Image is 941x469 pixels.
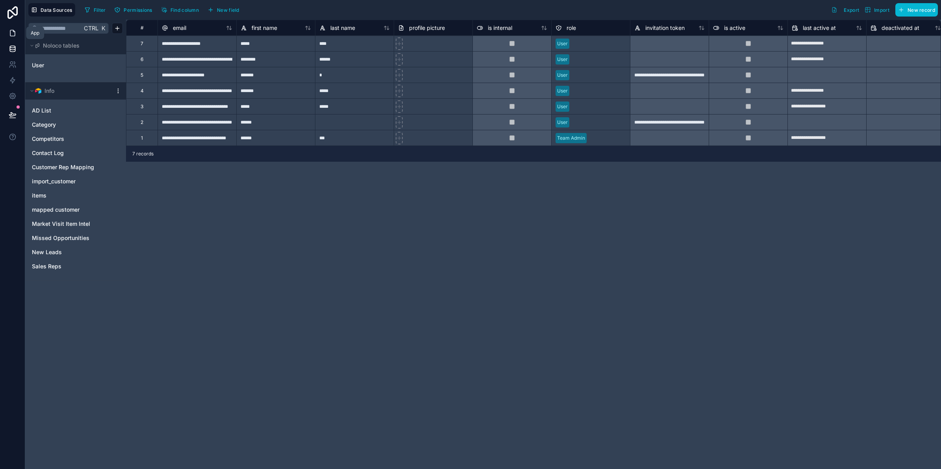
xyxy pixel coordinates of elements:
img: Airtable Logo [35,88,41,94]
span: mapped customer [32,206,80,214]
div: 5 [141,72,143,78]
button: New field [205,4,242,16]
span: is internal [488,24,512,32]
a: AD List [32,107,104,114]
span: role [567,24,576,32]
span: Sales Reps [32,262,61,270]
div: import_customer [28,175,123,188]
span: Category [32,121,56,129]
button: Filter [82,4,109,16]
div: User [557,87,568,94]
div: mapped customer [28,203,123,216]
span: Noloco tables [43,42,80,50]
div: # [132,25,152,31]
span: Info [44,87,54,95]
span: Import [874,7,889,13]
div: User [557,56,568,63]
a: Category [32,121,104,129]
span: New record [908,7,935,13]
div: User [557,40,568,47]
a: New record [892,3,938,17]
div: items [28,189,123,202]
a: Competitors [32,135,104,143]
div: 4 [141,88,144,94]
div: Team Admin [557,135,585,142]
span: New field [217,7,239,13]
div: Missed Opportunities [28,232,123,244]
div: App [31,30,39,36]
div: New Leads [28,246,123,259]
span: deactivated at [882,24,919,32]
div: 6 [141,56,143,63]
button: Noloco tables [28,40,118,51]
div: Customer Rep Mapping [28,161,123,174]
a: Sales Reps [32,262,104,270]
span: New Leads [32,248,62,256]
span: Missed Opportunities [32,234,89,242]
div: User [557,72,568,79]
span: Market Visit Item Intel [32,220,90,228]
div: Market Visit Item Intel [28,218,123,230]
span: Permissions [124,7,152,13]
button: Data Sources [28,3,75,17]
span: 7 records [132,151,154,157]
div: AD List [28,104,123,117]
button: Export [828,3,862,17]
div: Category [28,118,123,131]
div: User [28,59,123,72]
a: New Leads [32,248,104,256]
button: Airtable LogoInfo [28,85,112,96]
span: Ctrl [83,23,99,33]
button: Import [862,3,892,17]
div: 3 [141,103,143,110]
div: Sales Reps [28,260,123,273]
span: AD List [32,107,51,114]
a: Market Visit Item Intel [32,220,104,228]
span: email [173,24,186,32]
a: Contact Log [32,149,104,157]
div: Contact Log [28,147,123,159]
span: K [100,26,106,31]
a: Missed Opportunities [32,234,104,242]
span: Contact Log [32,149,64,157]
div: 7 [141,41,143,47]
span: last active at [803,24,836,32]
a: Customer Rep Mapping [32,163,104,171]
span: last name [330,24,355,32]
a: items [32,192,104,199]
span: Filter [94,7,106,13]
span: Data Sources [41,7,72,13]
div: 1 [141,135,143,141]
span: items [32,192,46,199]
span: User [32,61,44,69]
a: User [32,61,96,69]
a: import_customer [32,177,104,185]
span: import_customer [32,177,76,185]
div: User [557,103,568,110]
div: Competitors [28,133,123,145]
a: Permissions [111,4,158,16]
div: 2 [141,119,143,126]
button: Permissions [111,4,155,16]
a: mapped customer [32,206,104,214]
span: invitation token [645,24,685,32]
span: Customer Rep Mapping [32,163,94,171]
button: New record [895,3,938,17]
span: profile picture [409,24,445,32]
button: Find column [158,4,202,16]
span: first name [252,24,277,32]
span: Competitors [32,135,64,143]
span: is active [724,24,745,32]
div: User [557,119,568,126]
span: Find column [170,7,199,13]
span: Export [844,7,859,13]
